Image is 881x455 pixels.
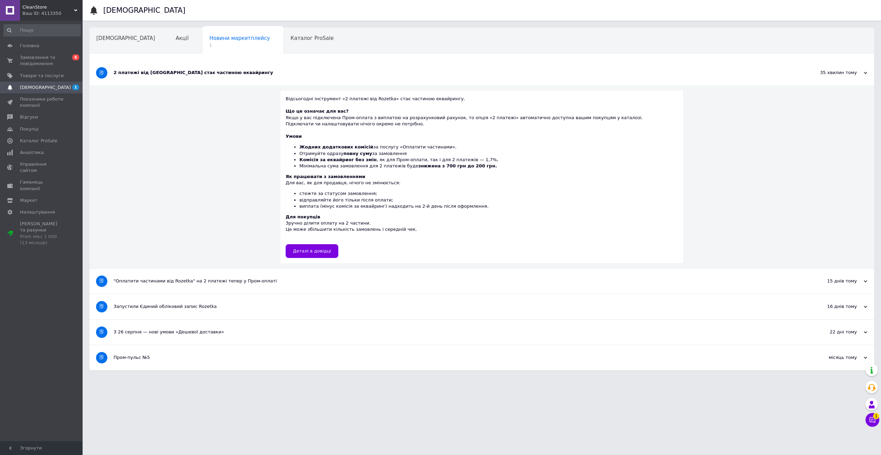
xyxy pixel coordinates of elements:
[299,190,678,197] li: стежте за статусом замовлення;
[299,197,678,203] li: відправляйте його тільки після оплати;
[418,163,497,168] b: знижена з 700 грн до 200 грн.
[20,209,55,215] span: Налаштування
[343,151,372,156] b: повну суму
[209,43,270,48] span: 1
[798,70,867,76] div: 35 хвилин тому
[20,96,64,108] span: Показники роботи компанії
[209,35,270,41] span: Новини маркетплейсу
[114,329,798,335] div: З 26 серпня — нові умови «Дешевої доставки»
[20,114,38,120] span: Відгуки
[72,54,79,60] span: 6
[293,248,331,254] span: Деталі в довідці
[798,278,867,284] div: 15 днів тому
[286,96,678,108] div: Відсьогодні інструмент «2 платежі від Rozetka» стає частиною еквайрингу.
[798,354,867,361] div: місяць тому
[103,6,185,14] h1: [DEMOGRAPHIC_DATA]
[299,151,678,157] li: Отримуйте одразу за замовлення
[20,84,71,91] span: [DEMOGRAPHIC_DATA]
[299,157,678,163] li: , як для Пром-оплати, так і для 2 платежів — 1,7%,
[866,413,879,427] button: Чат з покупцем1
[22,10,83,17] div: Ваш ID: 4113350
[299,163,678,169] li: Мінімальна сума замовлення для 2 платежів буде
[290,35,333,41] span: Каталог ProSale
[286,174,365,179] b: Як працювати з замовленнями
[20,234,64,246] div: Prom мікс 1 000 (13 місяців)
[20,221,64,246] span: [PERSON_NAME] та рахунки
[20,54,64,67] span: Замовлення та повідомлення
[286,108,349,114] b: Що це означає для вас?
[3,24,81,37] input: Пошук
[873,412,879,418] span: 1
[299,157,377,162] b: Комісія за еквайринг без змін
[286,134,302,139] b: Умови
[286,244,338,258] a: Деталі в довідці
[286,174,678,209] div: Для вас, як для продавця, нічого не змінюється:
[20,149,44,156] span: Аналітика
[20,126,39,132] span: Покупці
[20,138,57,144] span: Каталог ProSale
[114,354,798,361] div: Пром-пульс №5
[114,303,798,310] div: Запустили Єдиний обліковий запис Rozetka
[299,144,678,150] li: за послугу «Оплатити частинами».
[114,70,798,76] div: 2 платежі від [GEOGRAPHIC_DATA] стає частиною еквайрингу
[176,35,189,41] span: Акції
[20,73,64,79] span: Товари та послуги
[798,303,867,310] div: 16 днів тому
[20,43,39,49] span: Головна
[286,214,320,219] b: Для покупців
[798,329,867,335] div: 22 дні тому
[114,278,798,284] div: "Оплатити частинами від Rozetka" на 2 платежі тепер у Пром-оплаті
[72,84,79,90] span: 1
[20,179,64,192] span: Гаманець компанії
[286,214,678,239] div: Зручно ділити оплату на 2 частини. Це може збільшити кількість замовлень і середній чек.
[286,108,678,127] div: Якщо у вас підключена Пром-оплата з виплатою на розрахунковий рахунок, то опція «2 платежі» автом...
[20,161,64,174] span: Управління сайтом
[299,203,678,209] li: виплата (мінус комісія за еквайринг) надходить на 2-й день після оформлення.
[299,144,373,149] b: Жодних додаткових комісій
[20,197,38,204] span: Маркет
[96,35,155,41] span: [DEMOGRAPHIC_DATA]
[22,4,74,10] span: CleanStore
